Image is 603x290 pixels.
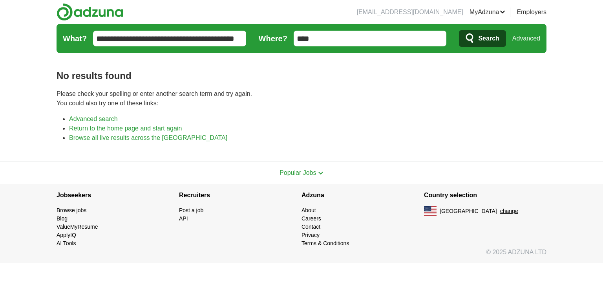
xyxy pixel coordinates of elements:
[57,3,123,21] img: Adzuna logo
[470,7,506,17] a: MyAdzuna
[301,215,321,222] a: Careers
[57,69,546,83] h1: No results found
[301,232,320,238] a: Privacy
[57,89,546,108] p: Please check your spelling or enter another search term and try again. You could also try one of ...
[57,224,98,230] a: ValueMyResume
[69,116,118,122] a: Advanced search
[318,171,323,175] img: toggle icon
[50,248,553,263] div: © 2025 ADZUNA LTD
[259,33,287,44] label: Where?
[512,31,540,46] a: Advanced
[424,206,437,216] img: US flag
[357,7,463,17] li: [EMAIL_ADDRESS][DOMAIN_NAME]
[440,207,497,215] span: [GEOGRAPHIC_DATA]
[459,30,506,47] button: Search
[57,240,76,246] a: AI Tools
[301,224,320,230] a: Contact
[301,207,316,213] a: About
[301,240,349,246] a: Terms & Conditions
[478,31,499,46] span: Search
[69,125,182,132] a: Return to the home page and start again
[424,184,546,206] h4: Country selection
[69,134,227,141] a: Browse all live results across the [GEOGRAPHIC_DATA]
[500,207,518,215] button: change
[280,169,316,176] span: Popular Jobs
[57,207,86,213] a: Browse jobs
[63,33,87,44] label: What?
[57,232,76,238] a: ApplyIQ
[179,215,188,222] a: API
[57,215,68,222] a: Blog
[517,7,546,17] a: Employers
[179,207,203,213] a: Post a job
